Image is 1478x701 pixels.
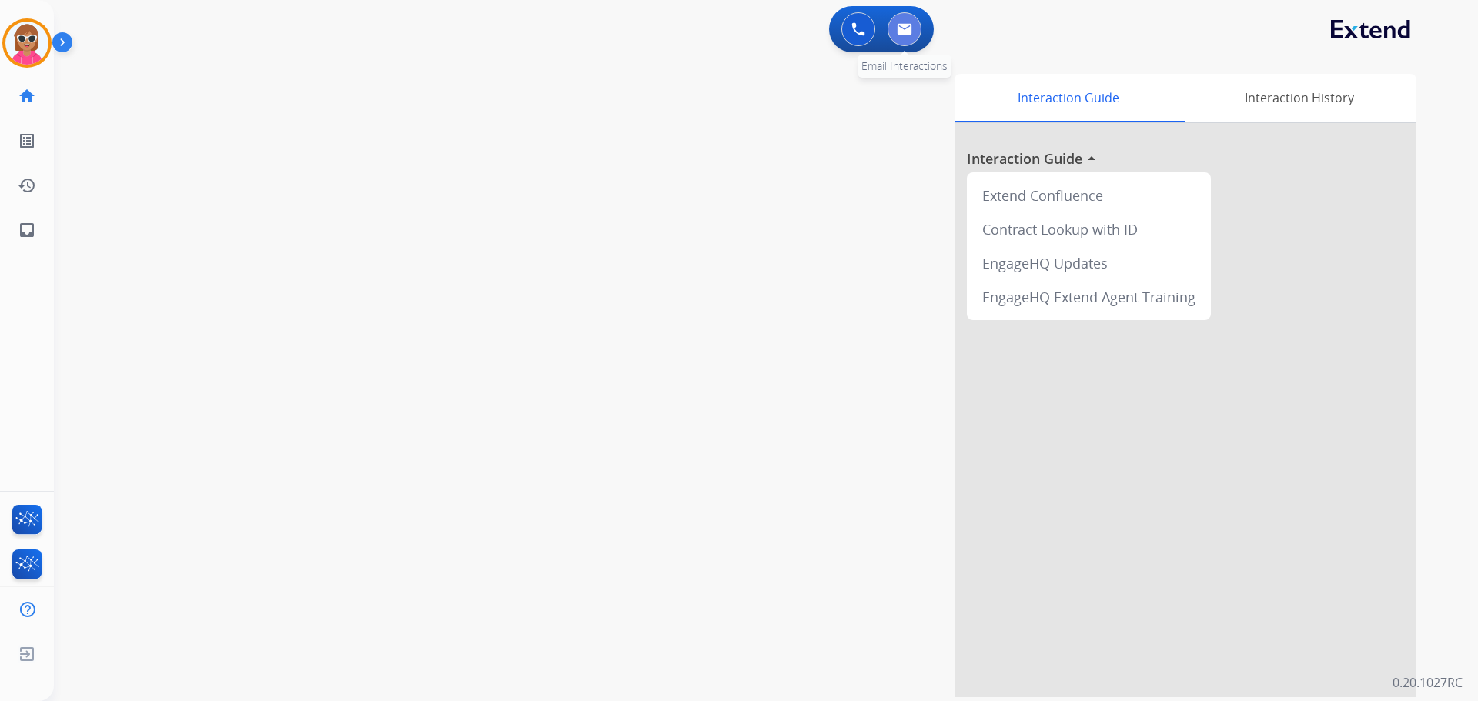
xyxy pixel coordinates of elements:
[1182,74,1416,122] div: Interaction History
[18,176,36,195] mat-icon: history
[1393,673,1463,692] p: 0.20.1027RC
[5,22,48,65] img: avatar
[955,74,1182,122] div: Interaction Guide
[973,280,1205,314] div: EngageHQ Extend Agent Training
[18,87,36,105] mat-icon: home
[973,246,1205,280] div: EngageHQ Updates
[18,132,36,150] mat-icon: list_alt
[18,221,36,239] mat-icon: inbox
[973,212,1205,246] div: Contract Lookup with ID
[973,179,1205,212] div: Extend Confluence
[861,58,948,73] span: Email Interactions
